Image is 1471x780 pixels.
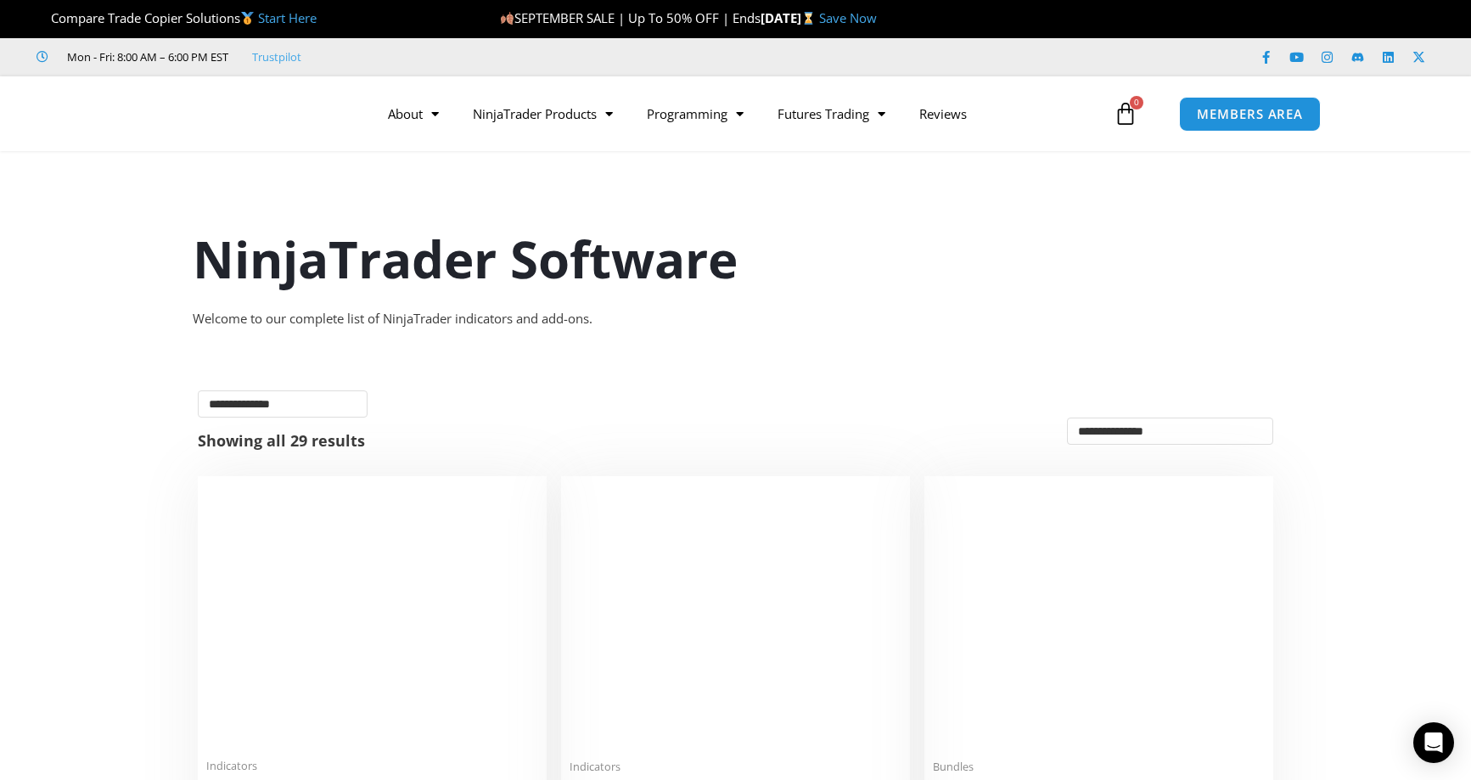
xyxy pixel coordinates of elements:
p: Showing all 29 results [198,433,365,448]
a: Trustpilot [252,47,301,67]
div: Open Intercom Messenger [1413,722,1454,763]
span: Indicators [570,760,901,774]
a: About [371,94,456,133]
nav: Menu [371,94,1109,133]
h1: NinjaTrader Software [193,223,1279,295]
span: SEPTEMBER SALE | Up To 50% OFF | Ends [500,9,761,26]
span: Mon - Fri: 8:00 AM – 6:00 PM EST [63,47,228,67]
img: LogoAI | Affordable Indicators – NinjaTrader [127,83,310,144]
img: Duplicate Account Actions [206,485,538,749]
img: Accounts Dashboard Suite [933,485,1265,749]
img: 🍂 [501,12,514,25]
a: 0 [1088,89,1163,138]
span: Bundles [933,760,1265,774]
a: Start Here [258,9,317,26]
a: Programming [630,94,761,133]
a: NinjaTrader Products [456,94,630,133]
select: Shop order [1067,418,1273,445]
img: 🥇 [241,12,254,25]
a: Reviews [902,94,984,133]
span: Indicators [206,759,538,773]
img: ⌛ [802,12,815,25]
div: Welcome to our complete list of NinjaTrader indicators and add-ons. [193,307,1279,331]
span: Compare Trade Copier Solutions [36,9,317,26]
a: MEMBERS AREA [1179,97,1321,132]
img: 🏆 [37,12,50,25]
img: Account Risk Manager [570,485,901,749]
a: Futures Trading [761,94,902,133]
a: Save Now [819,9,877,26]
span: MEMBERS AREA [1197,108,1303,121]
span: 0 [1130,96,1143,109]
strong: [DATE] [761,9,819,26]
